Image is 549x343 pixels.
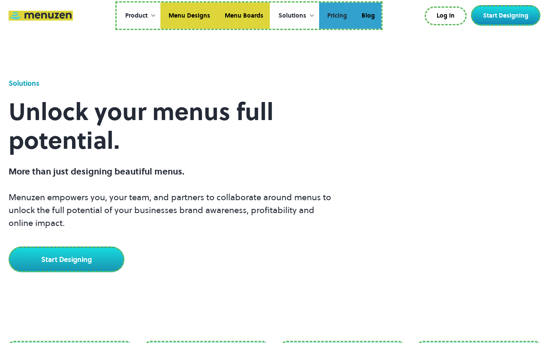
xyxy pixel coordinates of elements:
[9,165,338,229] p: Menuzen empowers you, your team, and partners to collaborate around menus to unlock the full pote...
[471,5,540,26] a: Start Designing
[117,3,160,29] div: Product
[270,3,319,29] div: Solutions
[125,11,148,21] div: Product
[160,3,217,29] a: Menu Designs
[353,3,381,29] a: Blog
[278,11,306,21] div: Solutions
[9,78,39,88] div: Solutions
[9,247,124,272] a: Start Designing
[9,165,184,178] span: More than just designing beautiful menus.
[217,3,270,29] a: Menu Boards
[425,6,467,25] a: Log In
[9,97,338,155] h1: Unlock your menus full potential.
[319,3,353,29] a: Pricing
